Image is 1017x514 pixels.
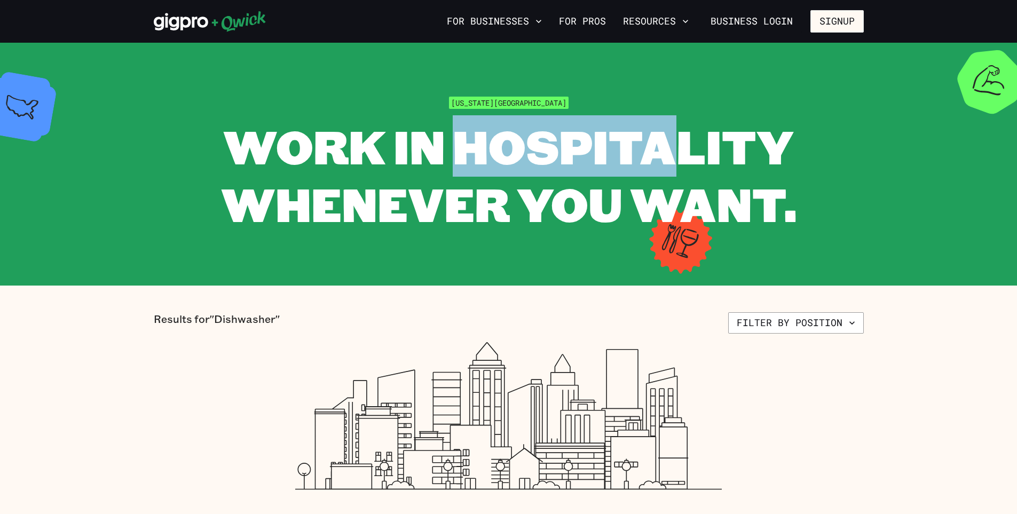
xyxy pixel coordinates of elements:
a: For Pros [555,12,610,30]
button: Resources [619,12,693,30]
span: [US_STATE][GEOGRAPHIC_DATA] [449,97,569,109]
button: For Businesses [443,12,546,30]
p: Results for "Dishwasher" [154,312,280,334]
a: Business Login [701,10,802,33]
button: Signup [810,10,864,33]
span: WORK IN HOSPITALITY WHENEVER YOU WANT. [221,115,797,234]
button: Filter by position [728,312,864,334]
